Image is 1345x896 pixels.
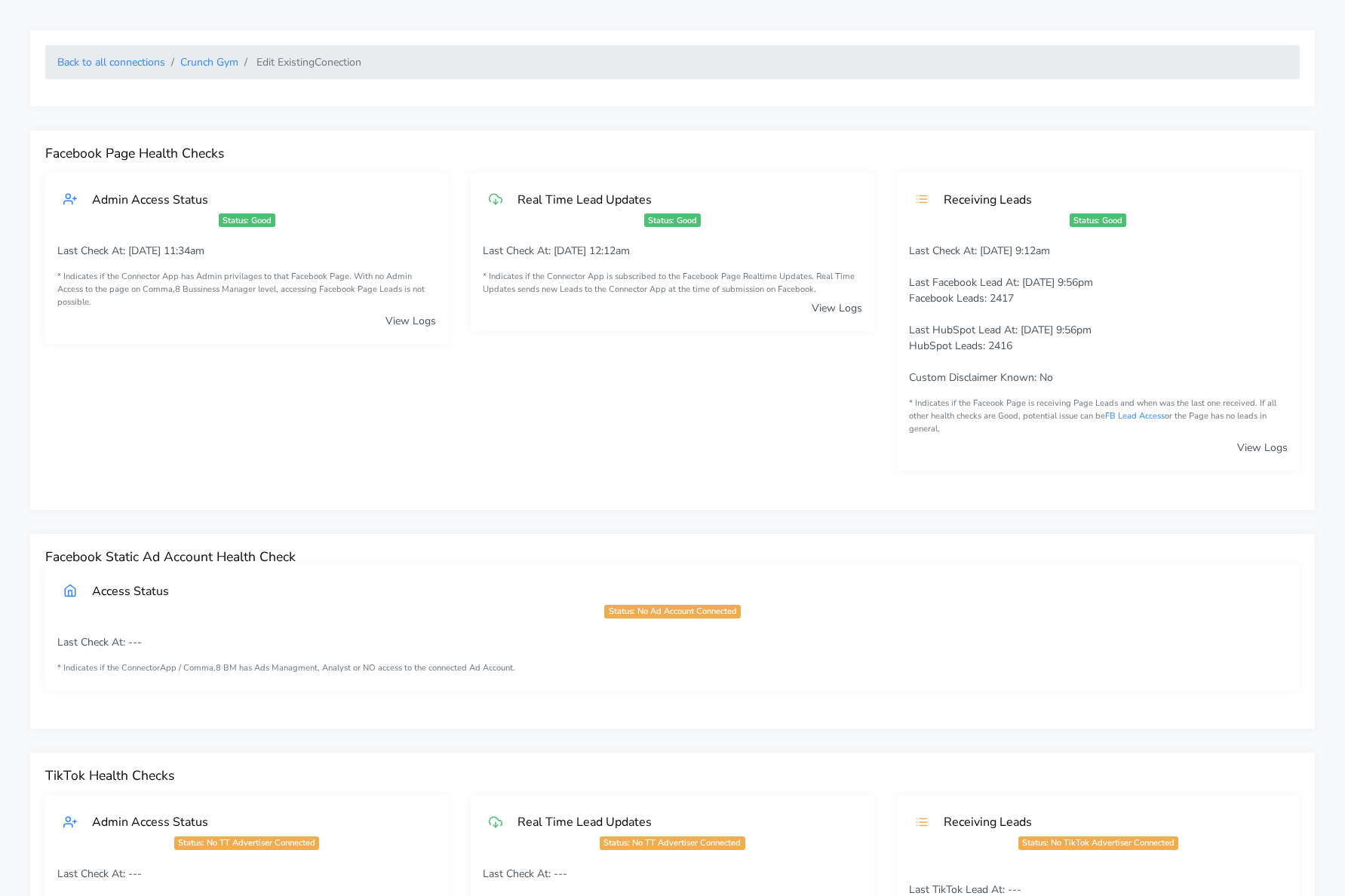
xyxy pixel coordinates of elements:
[45,45,1300,79] nav: breadcrumb
[604,605,740,618] span: Status: No Ad Account Connected
[483,271,861,296] small: * Indicates if the Connector App is subscribed to the Facebook Page Realtime Updates. Real Time U...
[502,814,855,830] div: Real Time Lead Updates
[219,213,275,227] span: Status: Good
[502,192,855,207] div: Real Time Lead Updates
[77,814,430,830] div: Admin Access Status
[77,583,1282,599] div: Access Status
[929,814,1282,830] div: Receiving Leads
[909,323,1092,337] span: Last HubSpot Lead At: [DATE] 9:56pm
[385,314,436,328] a: View Logs
[644,213,701,227] span: Status: Good
[57,662,1288,675] small: * Indicates if the ConnectorApp / Comma,8 BM has Ads Managment, Analyst or NO access to the conne...
[1018,836,1178,850] span: Status: No TikTok Advertiser Connected
[1070,213,1126,227] span: Status: Good
[238,54,361,70] li: Edit Existing Conection
[600,836,745,850] span: Status: No TT Advertiser Connected
[909,291,1014,305] span: Facebook Leads: 2417
[77,192,430,207] div: Admin Access Status
[57,55,165,69] a: Back to all connections
[909,370,1053,385] span: Custom Disclaimer Known: No
[1237,440,1288,455] a: View Logs
[929,192,1282,207] div: Receiving Leads
[45,146,1300,161] h4: Facebook Page Health Checks
[174,836,319,850] span: Status: No TT Advertiser Connected
[812,301,862,315] a: View Logs
[45,549,1300,565] h4: Facebook Static Ad Account Health Check
[45,768,1300,784] h4: TikTok Health Checks
[57,866,436,882] p: Last Check At: ---
[909,339,1012,353] span: HubSpot Leads: 2416
[57,243,436,259] p: Last Check At: [DATE] 11:34am
[909,244,1050,258] span: Last Check At: [DATE] 9:12am
[909,397,1276,434] span: * Indicates if the Faceook Page is receiving Page Leads and when was the last one received. If al...
[483,243,861,259] p: Last Check At: [DATE] 12:12am
[180,55,238,69] a: Crunch Gym
[909,275,1093,290] span: Last Facebook Lead At: [DATE] 9:56pm
[57,634,1288,650] p: Last Check At: ---
[57,271,436,308] small: * Indicates if the Connector App has Admin privilages to that Facebook Page. With no Admin Access...
[1105,410,1165,422] a: FB Lead Access
[483,866,861,882] p: Last Check At: ---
